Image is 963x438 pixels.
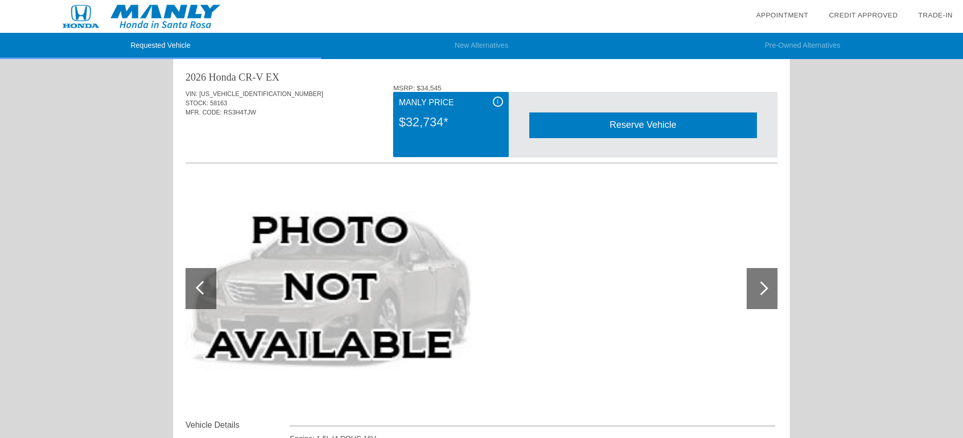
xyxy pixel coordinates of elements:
span: i [497,98,498,105]
span: 58163 [210,100,227,107]
div: Reserve Vehicle [529,112,757,138]
span: [US_VEHICLE_IDENTIFICATION_NUMBER] [199,90,323,98]
a: Credit Approved [829,11,898,19]
span: MFR. CODE: [186,109,222,116]
div: Manly Price [399,97,503,109]
div: Vehicle Details [186,419,290,431]
div: 2026 Honda CR-V [186,70,263,84]
span: RS3H4TJW [224,109,256,116]
div: MSRP: $34,545 [393,84,777,92]
img: image.aspx [186,180,477,397]
div: EX [266,70,280,84]
span: STOCK: [186,100,208,107]
li: New Alternatives [321,33,642,59]
a: Trade-In [918,11,953,19]
a: Appointment [756,11,808,19]
span: VIN: [186,90,197,98]
li: Pre-Owned Alternatives [642,33,963,59]
div: $32,734* [399,109,503,136]
div: Quoted on [DATE] 4:42:34 PM [186,132,777,149]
